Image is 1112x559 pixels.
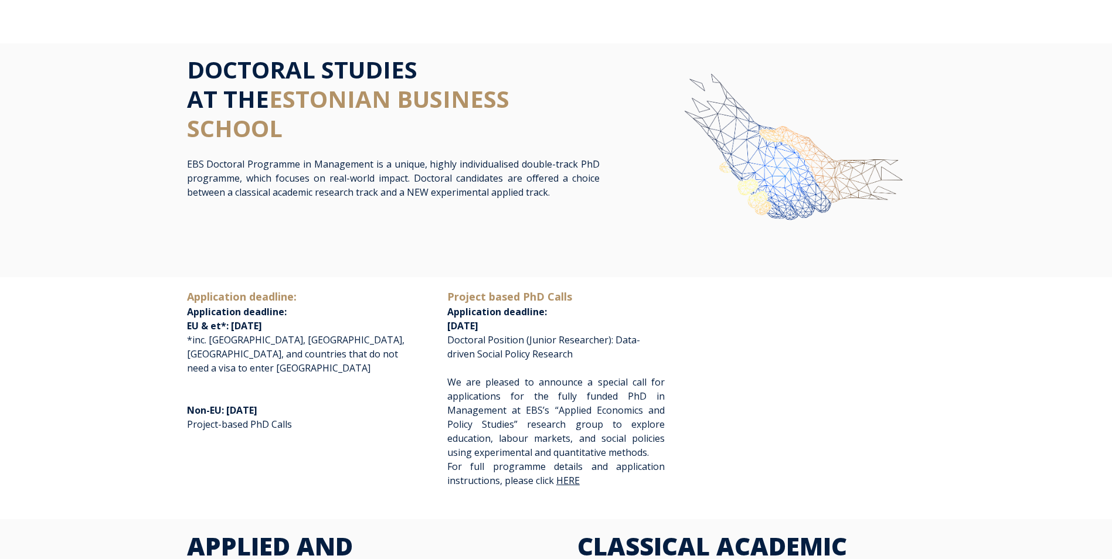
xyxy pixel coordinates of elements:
span: EU & et*: [DATE] [187,319,262,332]
span: Application deadline: [187,305,287,318]
h1: DOCTORAL STUDIES AT THE [187,55,600,143]
span: We are pleased to announce a special call for applications for the fully funded PhD in Management... [447,376,665,459]
a: HERE [556,474,580,487]
p: *inc. [GEOGRAPHIC_DATA], [GEOGRAPHIC_DATA], [GEOGRAPHIC_DATA], and countries that do not need a v... [187,289,404,375]
span: Application deadline: [447,291,572,318]
span: Doctoral Position (Junior Researcher): Data-driven Social Policy Research [447,333,640,360]
span: For full programme details and application instructions, please click [447,460,665,487]
span: Application deadline: [187,289,297,304]
img: img-ebs-hand [642,55,925,274]
span: [DATE] [447,319,478,332]
p: Project-based PhD Calls [187,389,404,445]
p: EBS Doctoral Programme in Management is a unique, highly individualised double-track PhD programm... [187,157,600,199]
span: ESTONIAN BUSINESS SCHOOL [187,83,509,144]
span: Project based PhD Calls [447,289,572,304]
span: Non-EU: [DATE] [187,404,257,417]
